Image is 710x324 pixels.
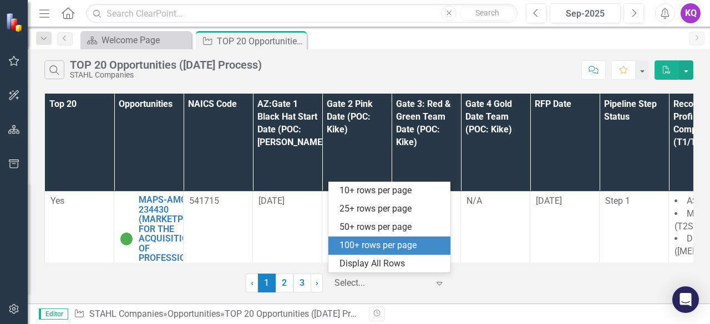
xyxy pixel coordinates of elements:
[536,196,562,206] span: [DATE]
[339,203,444,215] div: 25+ rows per page
[217,34,304,48] div: TOP 20 Opportunities ([DATE] Process)
[189,196,219,206] span: 541715
[459,6,515,21] button: Search
[605,196,630,206] span: Step 1
[5,12,26,33] img: ClearPoint Strategy
[339,239,444,252] div: 100+ rows per page
[120,232,133,245] img: Active
[293,274,311,292] a: 3
[70,59,262,71] div: TOP 20 Opportunities ([DATE] Process)
[89,308,163,319] a: STAHL Companies
[672,286,699,313] div: Open Intercom Messenger
[86,4,518,23] input: Search ClearPoint...
[550,3,621,23] button: Sep-2025
[168,308,220,319] a: Opportunities
[316,277,318,288] span: ›
[102,33,189,47] div: Welcome Page
[339,184,444,197] div: 10+ rows per page
[475,8,499,17] span: Search
[225,308,377,319] div: TOP 20 Opportunities ([DATE] Process)
[50,196,64,206] span: Yes
[74,308,361,321] div: » »
[83,33,189,47] a: Welcome Page
[466,195,524,208] div: N/A
[39,308,68,320] span: Editor
[554,7,617,20] div: Sep-2025
[339,221,444,234] div: 50+ rows per page
[276,274,293,292] a: 2
[258,196,285,206] span: [DATE]
[681,3,701,23] button: KQ
[139,195,205,273] a: MAPS-AMC-234430 (MARKETPLACE FOR THE ACQUISITION OF PROFESSIONAL SERVICES)
[339,258,444,270] div: Display All Rows
[258,274,276,292] span: 1
[70,71,262,79] div: STAHL Companies
[251,277,253,288] span: ‹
